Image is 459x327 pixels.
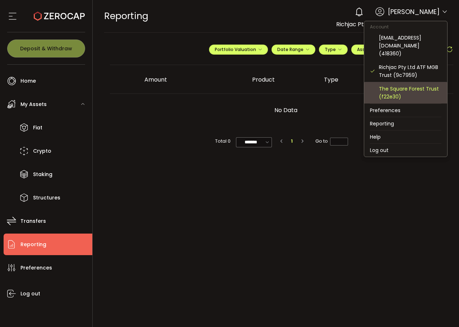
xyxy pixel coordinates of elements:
div: Amount [139,75,246,84]
button: Deposit & Withdraw [7,40,85,57]
div: [EMAIL_ADDRESS][DOMAIN_NAME] (418360) [379,34,441,57]
li: Help [364,130,447,143]
button: Asset [351,45,382,55]
div: Product [246,75,318,84]
span: Account [364,24,394,30]
span: My Assets [20,99,47,110]
span: Deposit & Withdraw [20,46,72,51]
li: Reporting [364,117,447,130]
span: Staking [33,169,52,180]
span: Structures [33,193,60,203]
li: 1 [288,137,296,145]
div: Richjac Pty Ltd ATF MGB Trust (9c7959) [379,63,441,79]
button: Type [319,45,348,55]
iframe: Chat Widget [423,293,459,327]
span: Reporting [104,10,148,22]
span: Type [325,46,342,52]
span: Richjac Pty Ltd ATF MGB Trust (9c7959) [336,20,448,28]
span: Fiat [33,123,42,133]
span: Reporting [20,239,46,250]
span: Go to [315,137,348,145]
span: Portfolio Valuation [215,46,262,52]
span: Crypto [33,146,51,156]
button: Date Range [272,45,315,55]
li: Preferences [364,104,447,117]
span: Preferences [20,263,52,273]
span: Total 0 [215,137,231,145]
span: [PERSON_NAME] [388,7,440,17]
button: Portfolio Valuation [209,45,268,55]
div: Type [318,75,390,84]
p: No Data [198,100,374,121]
li: Log out [364,144,447,157]
span: Asset [357,46,370,52]
span: Transfers [20,216,46,226]
span: Date Range [277,46,310,52]
span: Home [20,76,36,86]
span: Log out [20,289,40,299]
div: The Square Forest Trust (f22e30) [379,85,441,101]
